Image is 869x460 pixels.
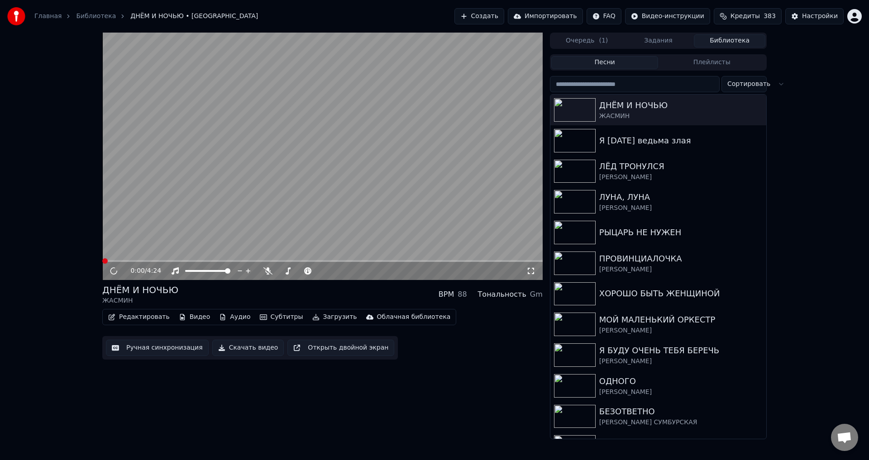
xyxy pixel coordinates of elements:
div: ЛЁД ТРОНУЛСЯ [599,160,763,173]
span: Сортировать [727,80,770,89]
button: Субтитры [256,311,307,323]
div: Я БУДУ ОЧЕНЬ ТЕБЯ БЕРЕЧЬ [599,344,763,357]
div: [PERSON_NAME] [599,204,763,213]
span: ( 1 ) [599,36,608,45]
button: Задания [623,34,694,47]
a: Открытый чат [831,424,858,451]
button: Библиотека [694,34,765,47]
div: [PERSON_NAME] [599,265,763,274]
div: [PERSON_NAME] [599,357,763,366]
div: [PERSON_NAME] [599,173,763,182]
div: ДНЁМ И НОЧЬЮ [102,284,178,296]
div: Тональность [478,289,526,300]
button: Аудио [215,311,254,323]
span: 383 [764,12,776,21]
div: ПРОВИНЦИАЛОЧКА [599,252,763,265]
button: Редактировать [105,311,173,323]
button: FAQ [587,8,621,24]
button: Ручная синхронизация [106,340,209,356]
button: Открыть двойной экран [287,340,394,356]
button: Видео [175,311,214,323]
button: Песни [551,56,659,69]
button: Скачать видео [212,340,284,356]
img: youka [7,7,25,25]
span: 4:24 [147,266,161,275]
div: 88 [458,289,467,300]
button: Настройки [785,8,844,24]
button: Плейлисты [658,56,765,69]
button: Импортировать [508,8,583,24]
div: Настройки [802,12,838,21]
div: БЕЗОТВЕТНО [599,405,763,418]
div: ГОРОДСКАЯ СУМАСШЕДШАЯ [599,436,763,449]
span: ДНЁМ И НОЧЬЮ • [GEOGRAPHIC_DATA] [130,12,258,21]
button: Кредиты383 [714,8,782,24]
div: ДНЁМ И НОЧЬЮ [599,99,763,112]
div: ОДНОГО [599,375,763,388]
button: Видео-инструкции [625,8,710,24]
div: [PERSON_NAME] [599,388,763,397]
nav: breadcrumb [34,12,258,21]
span: 0:00 [131,266,145,275]
div: ЖАСМИН [102,296,178,305]
div: ЛУНА, ЛУНА [599,191,763,204]
div: МОЙ МАЛЕНЬКИЙ ОРКЕСТР [599,313,763,326]
span: Кредиты [731,12,760,21]
div: BPM [439,289,454,300]
div: / [131,266,153,275]
a: Библиотека [76,12,116,21]
div: Облачная библиотека [377,313,451,322]
div: РЫЦАРЬ НЕ НУЖЕН [599,226,763,239]
button: Очередь [551,34,623,47]
div: [PERSON_NAME] [599,326,763,335]
div: ХОРОШО БЫТЬ ЖЕНЩИНОЙ [599,287,763,300]
div: Я [DATE] ведьма злая [599,134,763,147]
div: Gm [530,289,543,300]
a: Главная [34,12,62,21]
button: Загрузить [309,311,361,323]
div: ЖАСМИН [599,112,763,121]
button: Создать [454,8,504,24]
div: [PERSON_NAME] СУМБУРСКАЯ [599,418,763,427]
